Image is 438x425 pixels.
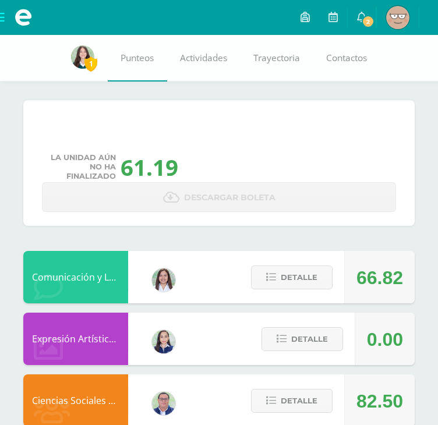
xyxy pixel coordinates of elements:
span: Punteos [121,52,154,64]
div: 66.82 [356,252,403,304]
span: La unidad aún no ha finalizado [48,153,116,181]
a: Punteos [108,35,167,82]
img: e7ab92a13cc743915a9130772d0f6925.png [386,6,409,29]
span: Trayectoria [253,52,300,64]
div: 61.19 [121,152,178,182]
div: 0.00 [367,313,403,366]
span: 1 [84,56,97,71]
span: Detalle [281,390,317,412]
div: Expresión Artística ARTES PLÁSTICAS [23,313,128,365]
img: 360951c6672e02766e5b7d72674f168c.png [152,330,175,353]
span: Descargar boleta [184,183,275,212]
img: c1c1b07ef08c5b34f56a5eb7b3c08b85.png [152,392,175,415]
span: Contactos [326,52,367,64]
img: acecb51a315cac2de2e3deefdb732c9f.png [152,268,175,292]
img: bbc97aa536b1564f002ee6afb527b670.png [71,45,94,69]
a: Actividades [167,35,241,82]
button: Detalle [262,327,343,351]
a: Contactos [313,35,380,82]
span: Actividades [180,52,227,64]
span: Detalle [281,267,317,288]
button: Detalle [251,265,333,289]
button: Detalle [251,389,333,413]
div: Comunicación y Lenguaje, Inglés [23,251,128,303]
span: 2 [362,15,375,28]
span: Detalle [291,328,328,350]
a: Trayectoria [241,35,313,82]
